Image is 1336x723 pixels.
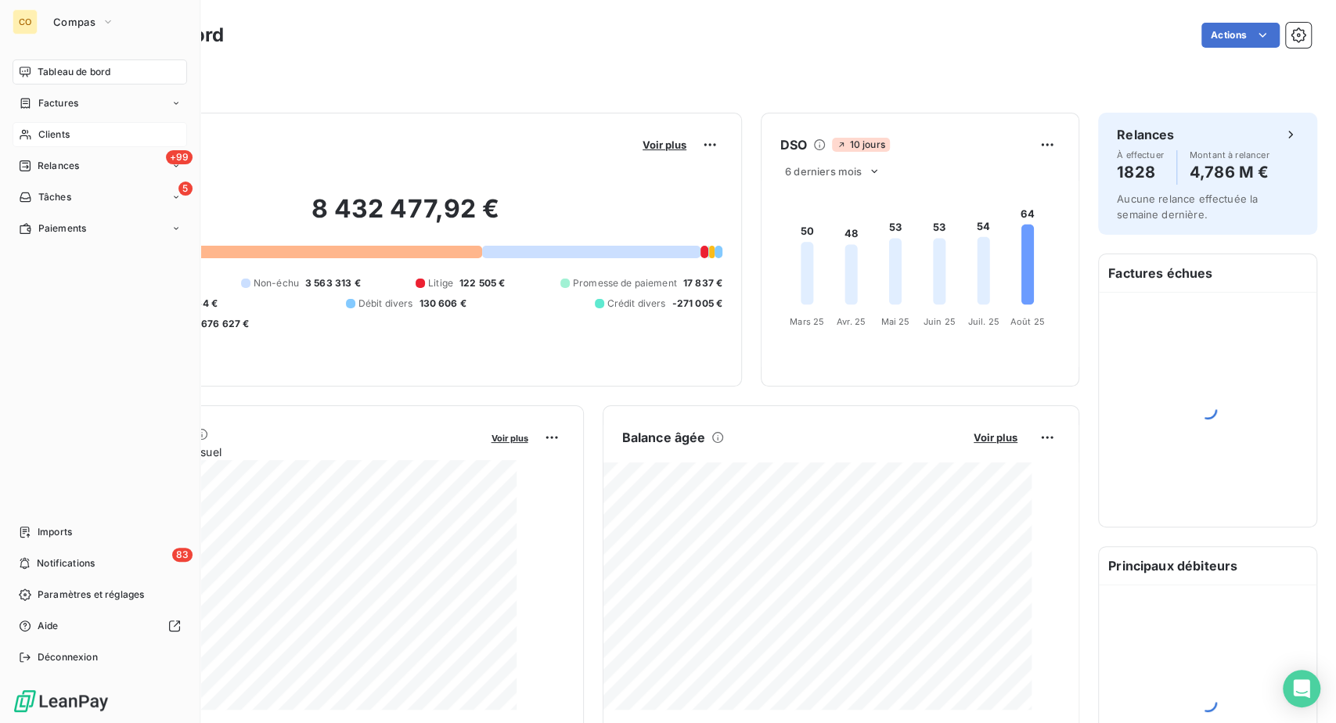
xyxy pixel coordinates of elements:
button: Voir plus [487,430,533,444]
span: Factures [38,96,78,110]
a: Factures [13,91,187,116]
span: 5 [178,182,193,196]
h4: 4,786 M € [1190,160,1269,185]
span: 3 563 313 € [305,276,361,290]
a: Clients [13,122,187,147]
h6: Factures échues [1099,254,1316,292]
span: 6 derniers mois [785,165,862,178]
button: Voir plus [969,430,1022,444]
h6: Balance âgée [622,428,706,447]
a: +99Relances [13,153,187,178]
button: Voir plus [638,138,691,152]
div: Open Intercom Messenger [1283,670,1320,707]
tspan: Juil. 25 [967,315,999,326]
tspan: Mars 25 [790,315,824,326]
span: À effectuer [1117,150,1164,160]
span: Promesse de paiement [573,276,677,290]
h2: 8 432 477,92 € [88,193,722,240]
span: Non-échu [254,276,299,290]
tspan: Mai 25 [880,315,909,326]
span: Tableau de bord [38,65,110,79]
span: Aucune relance effectuée la semaine dernière. [1117,192,1258,221]
span: Paramètres et réglages [38,588,144,602]
span: Débit divers [358,297,413,311]
a: Imports [13,520,187,545]
img: Logo LeanPay [13,689,110,714]
tspan: Juin 25 [924,315,956,326]
a: Tableau de bord [13,59,187,85]
span: Crédit divers [607,297,666,311]
span: Chiffre d'affaires mensuel [88,444,481,460]
span: Notifications [37,556,95,570]
span: -676 627 € [196,317,250,331]
tspan: Avr. 25 [837,315,866,326]
span: 17 837 € [683,276,722,290]
span: Clients [38,128,70,142]
span: Aide [38,619,59,633]
a: Paiements [13,216,187,241]
h6: Principaux débiteurs [1099,547,1316,585]
span: +99 [166,150,193,164]
span: Voir plus [492,433,528,444]
h6: Relances [1117,125,1174,144]
span: Compas [53,16,95,28]
a: Paramètres et réglages [13,582,187,607]
tspan: Août 25 [1010,315,1045,326]
a: 5Tâches [13,185,187,210]
span: Paiements [38,221,86,236]
span: Voir plus [974,431,1017,444]
span: Litige [428,276,453,290]
a: Aide [13,613,187,638]
span: Imports [38,525,72,539]
div: CO [13,9,38,34]
span: Montant à relancer [1190,150,1269,160]
span: -271 005 € [672,297,722,311]
span: 130 606 € [420,297,466,311]
span: 10 jours [832,138,889,152]
span: Relances [38,159,79,173]
h4: 1828 [1117,160,1164,185]
span: Voir plus [643,138,686,151]
span: 83 [172,548,193,562]
span: 122 505 € [459,276,505,290]
span: Tâches [38,190,71,204]
button: Actions [1201,23,1280,48]
h6: DSO [780,135,807,154]
span: Déconnexion [38,650,98,664]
